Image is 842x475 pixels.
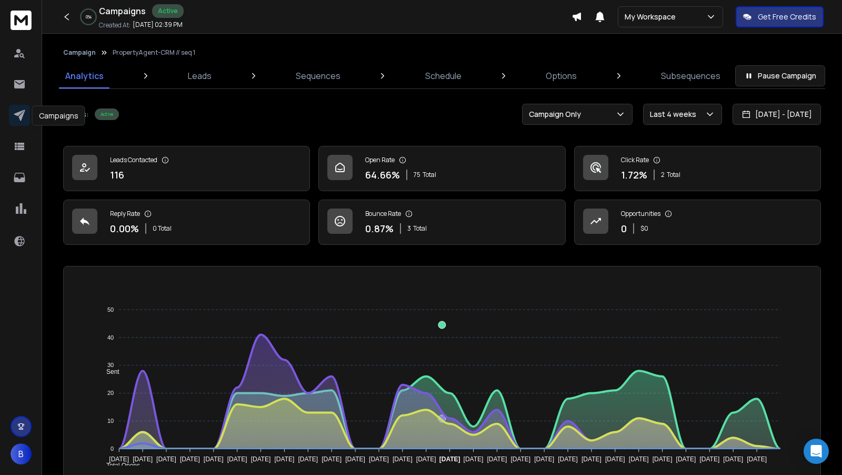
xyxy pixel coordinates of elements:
p: Campaign Only [529,109,585,120]
button: B [11,443,32,464]
tspan: [DATE] [416,456,436,463]
p: Opportunities [621,210,660,218]
a: Options [539,63,583,88]
p: 0 % [86,14,92,20]
p: 64.66 % [365,167,400,182]
span: 3 [407,224,411,233]
p: 1.72 % [621,167,647,182]
tspan: [DATE] [582,456,602,463]
tspan: 50 [107,306,114,313]
div: Open Intercom Messenger [804,439,829,464]
tspan: [DATE] [653,456,673,463]
tspan: [DATE] [156,456,176,463]
tspan: [DATE] [109,456,129,463]
p: Click Rate [621,156,649,164]
p: Leads [188,70,212,82]
tspan: [DATE] [204,456,224,463]
div: Active [95,108,119,120]
tspan: [DATE] [510,456,530,463]
tspan: [DATE] [274,456,294,463]
tspan: [DATE] [605,456,625,463]
p: Options [546,70,577,82]
p: [DATE] 02:39 PM [133,21,183,29]
tspan: [DATE] [298,456,318,463]
tspan: [DATE] [439,456,460,463]
tspan: 0 [111,446,114,452]
a: Opportunities0$0 [574,200,821,245]
p: Created At: [99,21,131,29]
span: 2 [661,171,665,179]
p: My Workspace [625,12,680,22]
tspan: [DATE] [723,456,743,463]
a: Schedule [419,63,468,88]
span: 75 [414,171,420,179]
a: Open Rate64.66%75Total [318,146,565,191]
tspan: [DATE] [534,456,554,463]
tspan: 40 [107,334,114,341]
span: Total Opens [98,462,140,469]
tspan: [DATE] [393,456,413,463]
tspan: [DATE] [345,456,365,463]
tspan: [DATE] [676,456,696,463]
tspan: [DATE] [227,456,247,463]
tspan: 20 [107,390,114,396]
p: Get Free Credits [758,12,816,22]
tspan: [DATE] [133,456,153,463]
a: Bounce Rate0.87%3Total [318,200,565,245]
a: Subsequences [655,63,727,88]
tspan: [DATE] [180,456,200,463]
p: Leads Contacted [110,156,157,164]
a: Analytics [59,63,110,88]
span: Sent [98,368,119,375]
p: Last 4 weeks [650,109,700,120]
p: $ 0 [640,224,648,233]
button: Campaign [63,48,96,57]
p: Sequences [296,70,340,82]
p: 0.87 % [365,221,394,236]
p: Analytics [65,70,104,82]
p: 0.00 % [110,221,139,236]
tspan: [DATE] [629,456,649,463]
p: 0 Total [153,224,172,233]
p: 0 [621,221,627,236]
button: [DATE] - [DATE] [733,104,821,125]
p: Subsequences [661,70,720,82]
p: PropertyAgent-CRM // seq 1 [113,48,195,57]
tspan: [DATE] [558,456,578,463]
a: Reply Rate0.00%0 Total [63,200,310,245]
tspan: [DATE] [369,456,389,463]
tspan: 30 [107,362,114,368]
tspan: [DATE] [251,456,271,463]
button: Pause Campaign [735,65,825,86]
div: Campaigns [32,106,85,126]
button: Get Free Credits [736,6,824,27]
a: Leads [182,63,218,88]
span: Total [423,171,436,179]
a: Leads Contacted116 [63,146,310,191]
span: Total [413,224,427,233]
a: Click Rate1.72%2Total [574,146,821,191]
tspan: 10 [107,418,114,424]
tspan: [DATE] [747,456,767,463]
h1: Campaigns [99,5,146,17]
p: Reply Rate [110,210,140,218]
p: Bounce Rate [365,210,401,218]
a: Sequences [289,63,347,88]
tspan: [DATE] [464,456,484,463]
p: Open Rate [365,156,395,164]
p: 116 [110,167,124,182]
tspan: [DATE] [487,456,507,463]
tspan: [DATE] [700,456,720,463]
tspan: [DATE] [322,456,342,463]
p: Schedule [425,70,462,82]
div: Active [152,4,184,18]
span: Total [667,171,680,179]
